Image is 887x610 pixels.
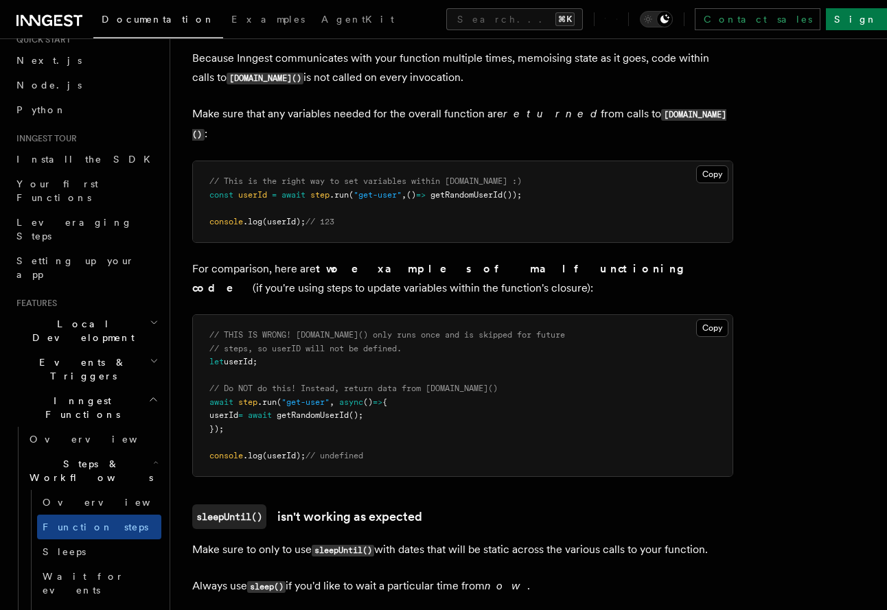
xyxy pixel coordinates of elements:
[363,397,373,407] span: ()
[339,397,363,407] span: async
[11,317,150,344] span: Local Development
[11,394,148,421] span: Inngest Functions
[640,11,673,27] button: Toggle dark mode
[11,48,161,73] a: Next.js
[247,581,286,593] code: sleep()
[11,350,161,388] button: Events & Triggers
[238,410,243,420] span: =
[321,14,394,25] span: AgentKit
[16,217,133,242] span: Leveraging Steps
[313,4,402,37] a: AgentKit
[192,262,694,294] strong: two examples of malfunctioning code
[262,217,306,226] span: (userId);
[503,190,522,200] span: ());
[11,388,161,427] button: Inngest Functions
[43,571,124,596] span: Wait for events
[281,397,330,407] span: "get-user"
[272,190,277,200] span: =
[192,540,733,560] p: Make sure to only to use with dates that will be static across the various calls to your function.
[224,357,257,366] span: userId;
[555,12,575,26] kbd: ⌘K
[24,451,161,490] button: Steps & Workflows
[43,497,184,508] span: Overview
[192,109,726,141] code: [DOMAIN_NAME]()
[11,133,77,144] span: Inngest tour
[37,515,161,539] a: Function steps
[446,8,583,30] button: Search...⌘K
[102,14,215,25] span: Documentation
[349,190,354,200] span: (
[238,190,267,200] span: userId
[11,355,150,383] span: Events & Triggers
[354,190,402,200] span: "get-user"
[11,73,161,97] a: Node.js
[209,410,238,420] span: userId
[238,397,257,407] span: step
[402,190,406,200] span: ,
[306,451,363,460] span: // undefined
[11,172,161,210] a: Your first Functions
[503,107,601,120] em: returned
[306,217,334,226] span: // 123
[30,434,171,445] span: Overview
[312,545,374,556] code: sleepUntil()
[209,217,243,226] span: console
[696,165,728,183] button: Copy
[192,576,733,596] p: Always use if you'd like to wait a particular time from .
[209,397,233,407] span: await
[330,397,334,407] span: ,
[231,14,305,25] span: Examples
[277,397,281,407] span: (
[209,357,224,366] span: let
[209,330,565,340] span: // THIS IS WRONG! [DOMAIN_NAME]() only runs once and is skipped for future
[11,97,161,122] a: Python
[223,4,313,37] a: Examples
[243,451,262,460] span: .log
[192,259,733,298] p: For comparison, here are (if you're using steps to update variables within the function's closure):
[485,579,527,592] em: now
[248,410,272,420] span: await
[192,49,733,88] p: Because Inngest communicates with your function multiple times, memoising state as it goes, code ...
[11,210,161,248] a: Leveraging Steps
[349,410,363,420] span: ();
[227,73,303,84] code: [DOMAIN_NAME]()
[192,504,422,529] a: sleepUntil()isn't working as expected
[192,104,733,144] p: Make sure that any variables needed for the overall function are from calls to :
[209,424,224,434] span: });
[695,8,820,30] a: Contact sales
[382,397,387,407] span: {
[330,190,349,200] span: .run
[37,539,161,564] a: Sleeps
[373,397,382,407] span: =>
[43,521,148,532] span: Function steps
[406,190,416,200] span: ()
[24,427,161,451] a: Overview
[310,190,330,200] span: step
[209,176,522,186] span: // This is the right way to set variables within [DOMAIN_NAME] :)
[11,34,71,45] span: Quick start
[43,546,86,557] span: Sleeps
[209,190,233,200] span: const
[277,410,349,420] span: getRandomUserId
[209,344,402,353] span: // steps, so userID will not be defined.
[37,564,161,602] a: Wait for events
[696,319,728,337] button: Copy
[430,190,503,200] span: getRandomUserId
[11,312,161,350] button: Local Development
[11,147,161,172] a: Install the SDK
[262,451,306,460] span: (userId);
[281,190,306,200] span: await
[257,397,277,407] span: .run
[11,298,57,309] span: Features
[16,255,135,280] span: Setting up your app
[16,104,67,115] span: Python
[37,490,161,515] a: Overview
[11,248,161,287] a: Setting up your app
[16,55,82,66] span: Next.js
[416,190,426,200] span: =>
[192,504,266,529] code: sleepUntil()
[16,80,82,91] span: Node.js
[209,384,498,393] span: // Do NOT do this! Instead, return data from [DOMAIN_NAME]()
[24,457,153,484] span: Steps & Workflows
[243,217,262,226] span: .log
